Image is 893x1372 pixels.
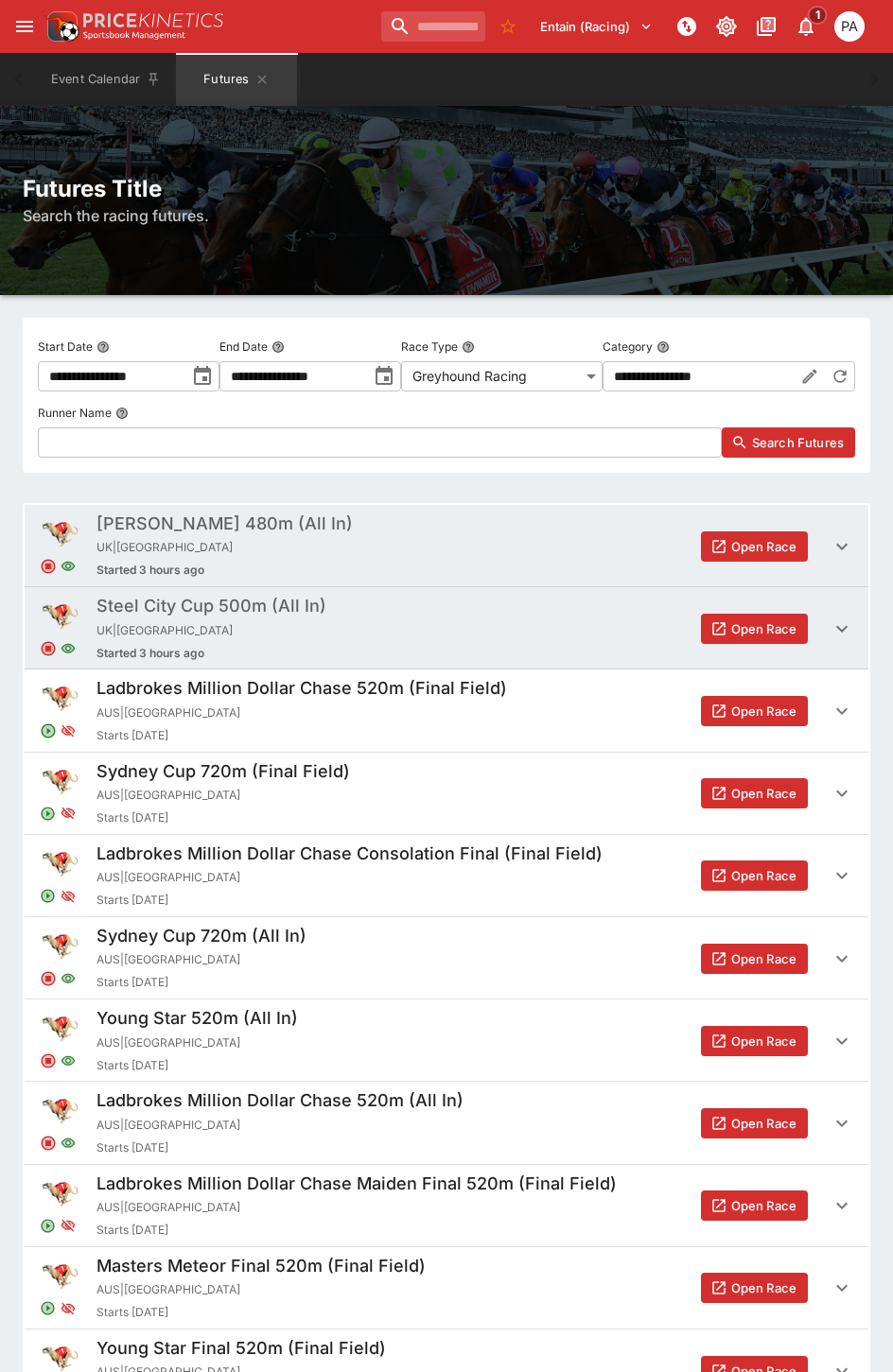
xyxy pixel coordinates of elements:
h5: Sydney Cup 720m (All In) [96,925,306,947]
h2: Futures Title [23,174,870,203]
svg: Closed [40,558,57,575]
span: AUS | [GEOGRAPHIC_DATA] [96,703,507,722]
svg: Visible [61,1053,76,1068]
button: Open Race [701,1108,808,1138]
img: greyhound_racing.png [40,760,81,802]
button: Peter Addley [829,6,870,47]
span: UK | [GEOGRAPHIC_DATA] [96,621,326,640]
span: Starts [DATE] [96,808,350,827]
button: Edit Category [795,361,825,391]
svg: Hidden [61,889,76,904]
button: Runner Name [115,407,129,420]
svg: Open [40,1300,57,1317]
button: Documentation [749,9,783,43]
h5: [PERSON_NAME] 480m (All In) [96,512,353,534]
span: UK | [GEOGRAPHIC_DATA] [96,538,353,557]
span: AUS | [GEOGRAPHIC_DATA] [96,1280,426,1299]
button: Masters Meteor Final 520m (Final Field)AUS|[GEOGRAPHIC_DATA]Starts [DATE]Open Race [25,1247,868,1329]
span: Starts [DATE] [96,1056,298,1075]
span: Search Futures [752,433,844,452]
button: End Date [271,340,285,354]
img: greyhound_racing.png [40,677,81,719]
span: 1 [808,6,828,25]
svg: Open [40,1218,57,1235]
p: End Date [219,339,268,355]
span: AUS | [GEOGRAPHIC_DATA] [96,868,603,887]
button: Ladbrokes Million Dollar Chase 520m (All In)AUS|[GEOGRAPHIC_DATA]Starts [DATE]Open Race [25,1082,868,1164]
svg: Visible [61,1136,76,1151]
svg: Hidden [61,806,76,821]
span: AUS | [GEOGRAPHIC_DATA] [96,950,306,969]
img: PriceKinetics Logo [42,8,79,45]
button: Start Date [96,340,110,354]
span: Starts [DATE] [96,726,507,745]
button: Ladbrokes Million Dollar Chase Consolation Final (Final Field)AUS|[GEOGRAPHIC_DATA]Starts [DATE]O... [25,835,868,917]
svg: Closed [40,970,57,987]
h5: Ladbrokes Million Dollar Chase 520m (Final Field) [96,677,507,699]
div: Greyhound Racing [401,361,603,391]
button: Select Tenant [529,11,664,42]
svg: Visible [61,559,76,574]
h5: Young Star 520m (All In) [96,1007,298,1029]
p: Category [603,339,653,355]
img: greyhound_racing.png [40,925,81,966]
img: greyhound_racing.png [40,1255,81,1296]
img: greyhound_racing.png [40,1089,81,1131]
button: toggle date time picker [185,359,219,393]
button: No Bookmarks [493,11,523,42]
button: Sydney Cup 720m (All In)AUS|[GEOGRAPHIC_DATA]Starts [DATE]Open Race [25,917,868,999]
h5: Ladbrokes Million Dollar Chase Maiden Final 520m (Final Field) [96,1172,617,1194]
button: Open Race [701,778,808,808]
svg: Hidden [61,723,76,738]
button: [PERSON_NAME] 480m (All In)UK|[GEOGRAPHIC_DATA]Started 3 hours agoOpen Race [25,505,868,587]
span: Started 3 hours ago [96,561,353,580]
h5: Masters Meteor Final 520m (Final Field) [96,1255,426,1276]
h5: Steel City Cup 500m (All In) [96,595,326,617]
button: Open Race [701,614,808,644]
img: greyhound_racing.png [40,595,81,636]
h5: Sydney Cup 720m (Final Field) [96,760,350,782]
button: Open Race [701,1026,808,1056]
button: Toggle light/dark mode [709,9,744,43]
span: AUS | [GEOGRAPHIC_DATA] [96,1116,464,1135]
button: Open Race [701,696,808,726]
img: Sportsbook Management [83,31,185,40]
p: Runner Name [38,405,112,421]
svg: Closed [40,1052,57,1069]
svg: Open [40,888,57,905]
h5: Young Star Final 520m (Final Field) [96,1337,386,1359]
button: Open Race [701,860,808,891]
img: greyhound_racing.png [40,842,81,884]
svg: Visible [61,971,76,986]
span: AUS | [GEOGRAPHIC_DATA] [96,1198,617,1217]
span: AUS | [GEOGRAPHIC_DATA] [96,1033,298,1052]
button: NOT Connected to PK [670,9,704,43]
div: Peter Addley [834,11,865,42]
h5: Ladbrokes Million Dollar Chase 520m (All In) [96,1089,464,1111]
button: Ladbrokes Million Dollar Chase Maiden Final 520m (Final Field)AUS|[GEOGRAPHIC_DATA]Starts [DATE]O... [25,1165,868,1247]
input: search [381,11,485,42]
button: Reset Category to All Racing [825,361,855,391]
button: Event Calendar [40,53,172,106]
button: Notifications [789,9,823,43]
h6: Search the racing futures. [23,204,870,227]
button: Race Type [462,340,475,354]
img: greyhound_racing.png [40,1172,81,1214]
button: Young Star 520m (All In)AUS|[GEOGRAPHIC_DATA]Starts [DATE]Open Race [25,999,868,1082]
span: Starts [DATE] [96,891,603,910]
button: Sydney Cup 720m (Final Field)AUS|[GEOGRAPHIC_DATA]Starts [DATE]Open Race [25,753,868,835]
img: greyhound_racing.png [40,1007,81,1049]
button: Steel City Cup 500m (All In)UK|[GEOGRAPHIC_DATA]Started 3 hours agoOpen Race [25,587,868,669]
p: Race Type [401,339,458,355]
span: Started 3 hours ago [96,644,326,663]
svg: Open [40,722,57,739]
svg: Visible [61,641,76,656]
p: Start Date [38,339,93,355]
span: Starts [DATE] [96,1221,617,1240]
img: PriceKinetics [83,13,223,27]
button: Open Race [701,1273,808,1303]
span: AUS | [GEOGRAPHIC_DATA] [96,786,350,805]
button: toggle date time picker [367,359,401,393]
button: Search Futures [722,427,855,458]
button: Open Race [701,1190,808,1221]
